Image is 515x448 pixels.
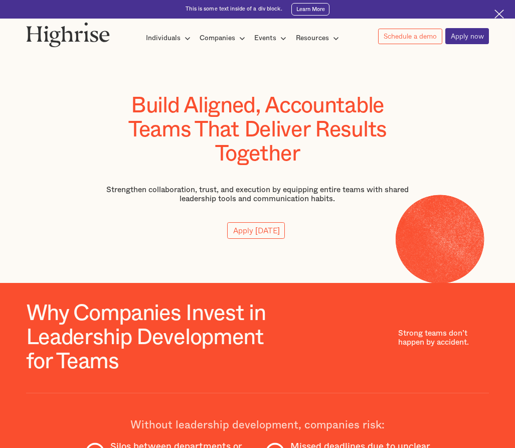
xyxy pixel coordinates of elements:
h1: Build Aligned, Accountable Teams That Deliver Results Together [100,94,415,166]
div: Companies [200,32,248,44]
div: Individuals [146,32,181,44]
h1: Why Companies Invest in Leadership Development for Teams [26,302,287,374]
a: Apply now [445,28,489,44]
p: Strong teams don’t happen by accident. [398,329,489,347]
div: Resources [296,32,329,44]
a: Schedule a demo [378,29,442,44]
p: Strengthen collaboration, trust, and execution by equipping entire teams with shared leadership t... [100,185,415,204]
img: Cross icon [494,10,504,19]
img: Highrise logo [26,22,110,47]
div: Events [254,32,289,44]
div: Events [254,32,276,44]
div: This is some text inside of a div block. [186,6,282,13]
a: Learn More [291,3,329,16]
div: Companies [200,32,235,44]
div: Resources [296,32,342,44]
div: Without leadership development, companies risk: [130,418,385,431]
a: Apply [DATE] [227,222,285,239]
div: Individuals [146,32,194,44]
